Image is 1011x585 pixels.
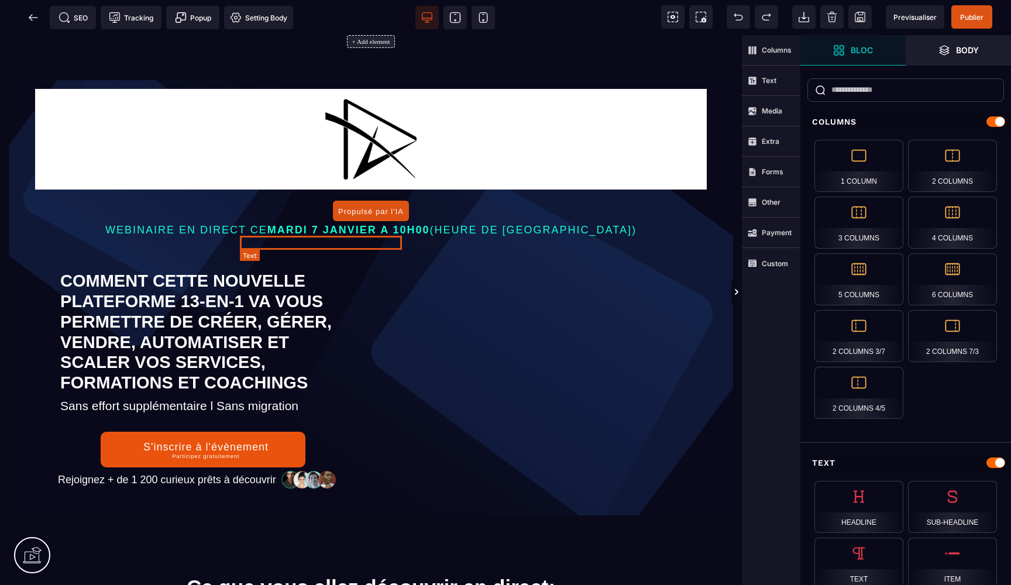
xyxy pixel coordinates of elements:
div: 3 Columns [814,197,903,249]
span: Tracking [109,12,153,23]
strong: Extra [762,137,779,146]
strong: Forms [762,167,783,176]
text: Sans effort supplémentaire l Sans migration [60,361,346,381]
img: 32586e8465b4242308ef789b458fc82f_community-people.png [279,435,339,454]
div: 6 Columns [908,253,997,305]
div: Headline [814,481,903,533]
strong: Other [762,198,780,207]
p: WEBINAIRE EN DIRECT CE (HEURE DE [GEOGRAPHIC_DATA]) [26,186,716,204]
div: 2 Columns 3/7 [814,310,903,362]
span: Open Layer Manager [906,35,1011,66]
div: 1 Column [814,140,903,192]
strong: Payment [762,228,792,237]
strong: Body [956,46,979,54]
button: Propulsé par l'IA [333,166,409,186]
text: Ce que vous allez découvrir en direct: [9,541,733,567]
span: SEO [59,12,88,23]
text: COMMENT CETTE NOUVELLE PLATEFORME 13-EN-1 VA VOUS PERMETTRE DE CRÉER, GÉRER, VENDRE, AUTOMATISER ... [60,233,346,361]
div: 2 Columns 7/3 [908,310,997,362]
span: MARDI 7 JANVIER A 10H00 [267,189,430,201]
span: Open Blocks [800,35,906,66]
span: Screenshot [689,5,713,29]
span: Previsualiser [893,13,937,22]
div: 5 Columns [814,253,903,305]
span: View components [661,5,685,29]
strong: Text [762,76,776,85]
strong: Custom [762,259,788,268]
img: 375eca6db0fb3ea99b016e66a18fbf1a_LOGO_FAVICON_KBS_large.png [35,54,707,154]
strong: Media [762,106,782,115]
div: 2 Columns 4/5 [814,367,903,419]
div: 4 Columns [908,197,997,249]
div: Columns [800,111,1011,133]
div: 2 Columns [908,140,997,192]
button: S'inscrire à l'évènementParticipez gratuitement [101,397,305,432]
span: Setting Body [230,12,287,23]
strong: Columns [762,46,792,54]
div: Sub-Headline [908,481,997,533]
span: Popup [175,12,211,23]
text: Rejoignez + de 1 200 curieux prêts à découvrir [55,436,279,454]
span: Publier [960,13,984,22]
div: Text [800,452,1011,474]
span: Preview [886,5,944,29]
strong: Bloc [851,46,873,54]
